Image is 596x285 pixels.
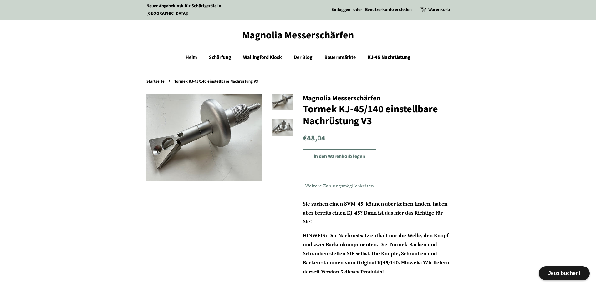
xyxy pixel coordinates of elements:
[146,3,221,17] a: Neuer Abgabekiosk für Schärfgeräte in [GEOGRAPHIC_DATA]!
[272,94,293,110] img: Tormek KJ-45/140 einstellbare Nachrüstung V3
[146,94,262,181] img: Tormek KJ-45/140 einstellbare Nachrüstung V3
[146,78,450,85] nav: Paniermehl
[324,54,356,61] font: Bauernmärkte
[238,51,288,64] a: Wallingford Kiosk
[272,119,293,136] img: Tormek KJ-45/140 einstellbare Nachrüstung V3
[204,51,237,64] a: Schärfung
[303,200,447,225] font: Sie suchen einen SVM-45, können aber keinen finden, haben aber bereits einen KJ-45? Dann ist das ...
[365,7,412,13] a: Benutzerkonto erstellen
[303,133,325,144] font: €48,04
[146,79,166,84] a: Startseite
[169,77,170,85] font: ›
[428,7,450,13] font: Warenkorb
[305,182,374,189] font: Weitere Zahlungsmöglichkeiten
[428,6,450,14] a: Warenkorb
[289,51,319,64] a: Der Blog
[146,29,450,41] a: Magnolia Messerschärfen
[146,79,165,84] font: Startseite
[314,153,365,160] font: in den Warenkorb legen
[303,93,380,103] font: Magnolia Messerschärfen
[186,54,197,61] font: Heim
[548,271,580,276] font: Jetzt buchen!
[303,102,438,128] font: Tormek KJ-45/140 einstellbare Nachrüstung V3
[243,54,282,61] font: Wallingford Kiosk
[294,54,313,61] font: Der Blog
[174,79,258,84] font: Tormek KJ-45/140 einstellbare Nachrüstung V3
[363,51,410,64] a: KJ-45 Nachrüstung
[303,232,449,275] font: HINWEIS: Der Nachrüstsatz enthält nur die Welle, den Knopf und zwei Backenkomponenten. Die Tormek...
[368,54,410,61] font: KJ-45 Nachrüstung
[320,51,362,64] a: Bauernmärkte
[186,51,203,64] a: Heim
[209,54,231,61] font: Schärfung
[303,149,376,164] button: in den Warenkorb legen
[331,7,350,13] a: Einloggen
[242,28,354,43] font: Magnolia Messerschärfen
[303,181,376,190] a: Weitere Zahlungsmöglichkeiten
[353,7,362,13] font: oder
